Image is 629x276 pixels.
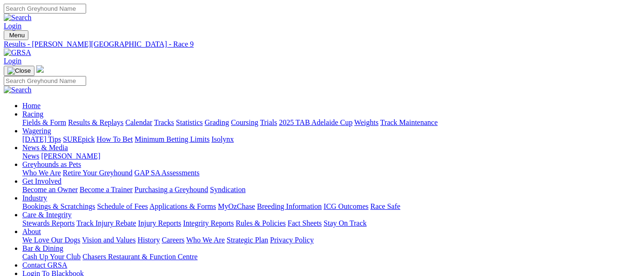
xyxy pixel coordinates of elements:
a: Track Injury Rebate [76,219,136,227]
div: About [22,236,618,244]
a: Results - [PERSON_NAME][GEOGRAPHIC_DATA] - Race 9 [4,40,618,48]
a: Track Maintenance [380,118,438,126]
a: Integrity Reports [183,219,234,227]
a: Grading [205,118,229,126]
a: Results & Replays [68,118,123,126]
a: SUREpick [63,135,95,143]
div: Racing [22,118,618,127]
a: Greyhounds as Pets [22,160,81,168]
a: Fields & Form [22,118,66,126]
a: Login [4,57,21,65]
a: Become an Owner [22,186,78,193]
a: Who We Are [22,169,61,177]
a: Care & Integrity [22,211,72,219]
a: Privacy Policy [270,236,314,244]
a: News & Media [22,144,68,152]
a: We Love Our Dogs [22,236,80,244]
a: Bar & Dining [22,244,63,252]
a: Rules & Policies [236,219,286,227]
a: Bookings & Scratchings [22,202,95,210]
a: Syndication [210,186,245,193]
input: Search [4,76,86,86]
a: Applications & Forms [149,202,216,210]
div: Industry [22,202,618,211]
a: Get Involved [22,177,61,185]
a: Stewards Reports [22,219,74,227]
div: Care & Integrity [22,219,618,228]
a: MyOzChase [218,202,255,210]
a: Fact Sheets [288,219,322,227]
a: ICG Outcomes [324,202,368,210]
img: Search [4,86,32,94]
a: Minimum Betting Limits [135,135,210,143]
a: Statistics [176,118,203,126]
a: Become a Trainer [80,186,133,193]
a: Industry [22,194,47,202]
div: News & Media [22,152,618,160]
a: [DATE] Tips [22,135,61,143]
a: Schedule of Fees [97,202,148,210]
a: News [22,152,39,160]
a: Cash Up Your Club [22,253,81,261]
a: Contact GRSA [22,261,67,269]
a: Wagering [22,127,51,135]
a: Chasers Restaurant & Function Centre [82,253,197,261]
div: Get Involved [22,186,618,194]
a: Vision and Values [82,236,135,244]
a: Retire Your Greyhound [63,169,133,177]
a: GAP SA Assessments [135,169,200,177]
a: Stay On Track [324,219,366,227]
a: Isolynx [211,135,234,143]
a: Strategic Plan [227,236,268,244]
a: How To Bet [97,135,133,143]
a: Race Safe [370,202,400,210]
span: Menu [9,32,25,39]
img: logo-grsa-white.png [36,65,44,73]
a: Tracks [154,118,174,126]
a: Careers [162,236,184,244]
button: Toggle navigation [4,30,28,40]
a: Breeding Information [257,202,322,210]
a: Trials [260,118,277,126]
a: Purchasing a Greyhound [135,186,208,193]
img: GRSA [4,48,31,57]
a: Coursing [231,118,258,126]
a: Home [22,102,41,110]
a: Weights [354,118,379,126]
a: 2025 TAB Adelaide Cup [279,118,352,126]
div: Wagering [22,135,618,144]
a: Who We Are [186,236,225,244]
a: About [22,228,41,235]
a: Racing [22,110,43,118]
a: [PERSON_NAME] [41,152,100,160]
img: Search [4,14,32,22]
input: Search [4,4,86,14]
a: History [137,236,160,244]
button: Toggle navigation [4,66,34,76]
div: Greyhounds as Pets [22,169,618,177]
img: Close [7,67,31,75]
a: Calendar [125,118,152,126]
div: Bar & Dining [22,253,618,261]
a: Login [4,22,21,30]
a: Injury Reports [138,219,181,227]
